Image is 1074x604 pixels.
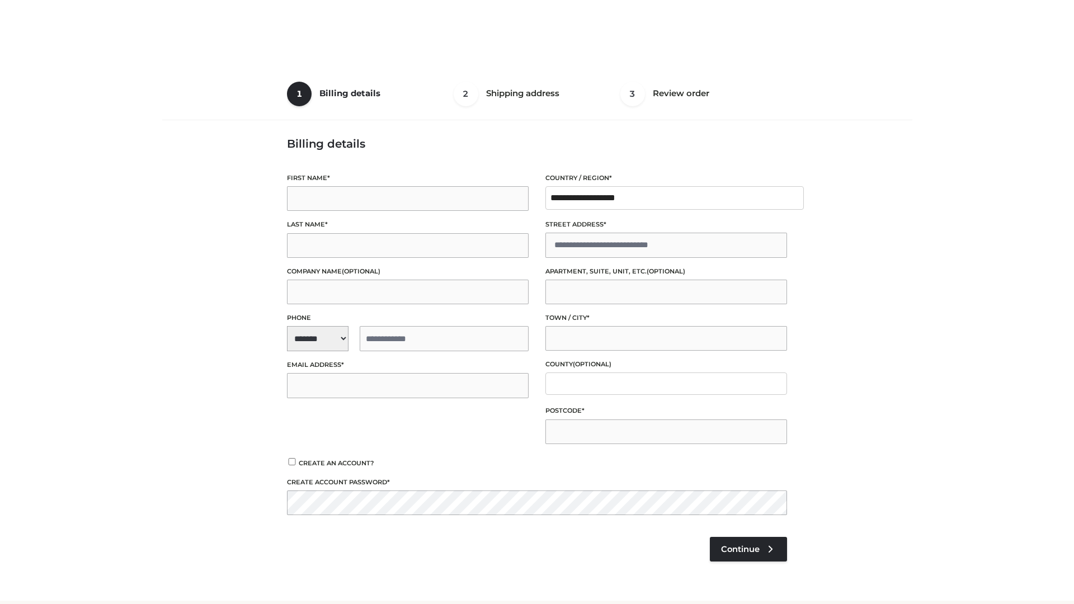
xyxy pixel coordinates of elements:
label: Create account password [287,477,787,488]
span: 3 [620,82,645,106]
label: Country / Region [545,173,787,183]
span: Create an account? [299,459,374,467]
input: Create an account? [287,458,297,465]
h3: Billing details [287,137,787,150]
label: Street address [545,219,787,230]
span: Continue [721,544,760,554]
label: Postcode [545,405,787,416]
span: Review order [653,88,709,98]
label: Apartment, suite, unit, etc. [545,266,787,277]
span: 2 [454,82,478,106]
label: Town / City [545,313,787,323]
a: Continue [710,537,787,561]
label: County [545,359,787,370]
label: Last name [287,219,529,230]
span: (optional) [647,267,685,275]
label: Phone [287,313,529,323]
span: 1 [287,82,312,106]
span: (optional) [573,360,611,368]
label: First name [287,173,529,183]
span: Billing details [319,88,380,98]
span: Shipping address [486,88,559,98]
label: Company name [287,266,529,277]
label: Email address [287,360,529,370]
span: (optional) [342,267,380,275]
